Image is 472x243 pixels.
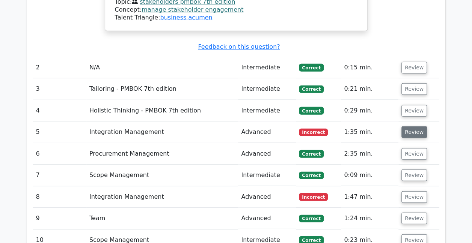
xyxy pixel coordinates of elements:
[299,193,328,201] span: Incorrect
[299,172,323,179] span: Correct
[341,100,398,121] td: 0:29 min.
[86,121,238,143] td: Integration Management
[401,105,427,117] button: Review
[86,78,238,100] td: Tailoring - PMBOK 7th edition
[341,143,398,165] td: 2:35 min.
[238,57,296,78] td: Intermediate
[341,208,398,229] td: 1:24 min.
[33,165,86,186] td: 7
[33,143,86,165] td: 6
[401,126,427,138] button: Review
[33,78,86,100] td: 3
[238,186,296,208] td: Advanced
[86,57,238,78] td: N/A
[33,100,86,121] td: 4
[33,121,86,143] td: 5
[160,14,212,21] a: business acumen
[341,78,398,100] td: 0:21 min.
[198,43,280,50] a: Feedback on this question?
[401,169,427,181] button: Review
[299,107,323,114] span: Correct
[341,186,398,208] td: 1:47 min.
[401,62,427,73] button: Review
[341,57,398,78] td: 0:15 min.
[341,121,398,143] td: 1:35 min.
[86,186,238,208] td: Integration Management
[299,85,323,93] span: Correct
[401,213,427,224] button: Review
[115,6,357,14] div: Concept:
[401,148,427,160] button: Review
[33,57,86,78] td: 2
[86,100,238,121] td: Holistic Thinking - PMBOK 7th edition
[86,208,238,229] td: Team
[341,165,398,186] td: 0:09 min.
[238,208,296,229] td: Advanced
[142,6,243,13] a: manage stakeholder engagement
[86,165,238,186] td: Scope Management
[299,64,323,71] span: Correct
[299,150,323,157] span: Correct
[299,215,323,222] span: Correct
[238,121,296,143] td: Advanced
[33,208,86,229] td: 9
[238,78,296,100] td: Intermediate
[401,83,427,95] button: Review
[86,143,238,165] td: Procurement Management
[401,191,427,203] button: Review
[238,165,296,186] td: Intermediate
[238,100,296,121] td: Intermediate
[238,143,296,165] td: Advanced
[299,129,328,136] span: Incorrect
[33,186,86,208] td: 8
